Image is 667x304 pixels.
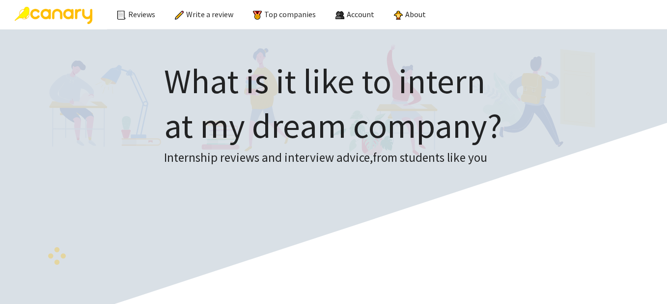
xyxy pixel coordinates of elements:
[335,11,344,20] img: people.png
[164,104,502,147] span: at my dream company?
[394,9,426,19] a: About
[15,7,92,24] img: Canary Logo
[117,9,155,19] a: Reviews
[253,9,316,19] a: Top companies
[164,59,502,148] h1: What is it like to intern
[175,9,233,19] a: Write a review
[164,148,502,168] h3: Internship reviews and interview advice, from students like you
[347,9,374,19] span: Account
